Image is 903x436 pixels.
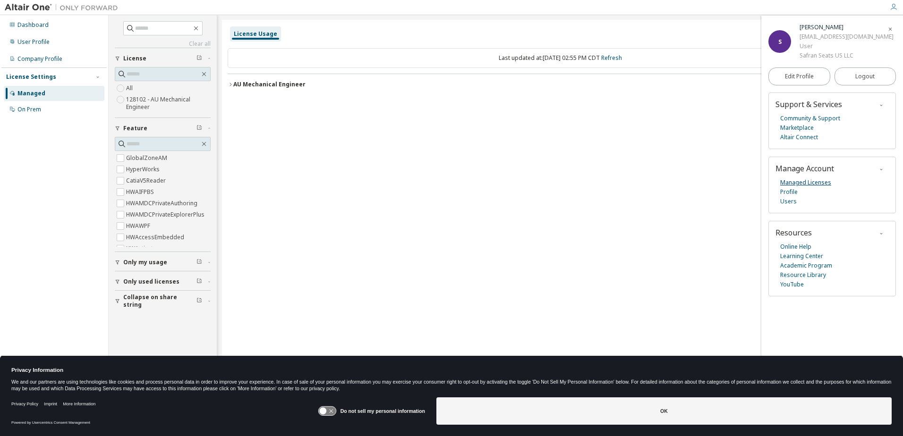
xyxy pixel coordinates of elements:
[17,21,49,29] div: Dashboard
[800,32,894,42] div: [EMAIL_ADDRESS][DOMAIN_NAME]
[126,186,156,198] label: HWAIFPBS
[780,197,797,206] a: Users
[228,74,893,95] button: AU Mechanical EngineerLicense ID: 128102
[800,23,894,32] div: Saud Hassan
[780,187,798,197] a: Profile
[126,243,158,254] label: HWActivate
[123,293,196,309] span: Collapse on share string
[780,123,814,133] a: Marketplace
[126,232,186,243] label: HWAccessEmbedded
[123,259,167,266] span: Only my usage
[800,42,894,51] div: User
[768,67,830,85] a: Edit Profile
[196,259,202,266] span: Clear filter
[233,81,306,88] div: AU Mechanical Engineer
[115,291,211,311] button: Collapse on share string
[778,38,782,46] span: S
[196,278,202,285] span: Clear filter
[234,30,277,38] div: License Usage
[123,125,147,132] span: Feature
[126,83,135,94] label: All
[780,114,840,123] a: Community & Support
[196,297,202,305] span: Clear filter
[780,261,832,270] a: Academic Program
[126,209,206,220] label: HWAMDCPrivateExplorerPlus
[6,73,56,81] div: License Settings
[800,51,894,60] div: Safran Seats US LLC
[17,38,50,46] div: User Profile
[126,94,211,113] label: 128102 - AU Mechanical Engineer
[115,118,211,139] button: Feature
[115,48,211,69] button: License
[123,278,179,285] span: Only used licenses
[126,175,168,186] label: CatiaV5Reader
[780,242,811,252] a: Online Help
[17,106,41,113] div: On Prem
[115,252,211,273] button: Only my usage
[780,270,826,280] a: Resource Library
[855,72,875,81] span: Logout
[17,55,62,63] div: Company Profile
[196,125,202,132] span: Clear filter
[775,163,834,174] span: Manage Account
[780,178,831,187] a: Managed Licenses
[115,271,211,292] button: Only used licenses
[126,220,152,232] label: HWAWPF
[601,54,622,62] a: Refresh
[835,67,896,85] button: Logout
[775,99,842,109] span: Support & Services
[196,55,202,62] span: Clear filter
[115,40,211,48] a: Clear all
[126,152,169,164] label: GlobalZoneAM
[17,90,45,97] div: Managed
[780,280,804,289] a: YouTube
[780,133,818,142] a: Altair Connect
[775,227,812,238] span: Resources
[228,48,893,68] div: Last updated at: [DATE] 02:55 PM CDT
[5,3,123,12] img: Altair One
[126,198,199,209] label: HWAMDCPrivateAuthoring
[785,73,814,80] span: Edit Profile
[123,55,146,62] span: License
[126,164,162,175] label: HyperWorks
[780,252,823,261] a: Learning Center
